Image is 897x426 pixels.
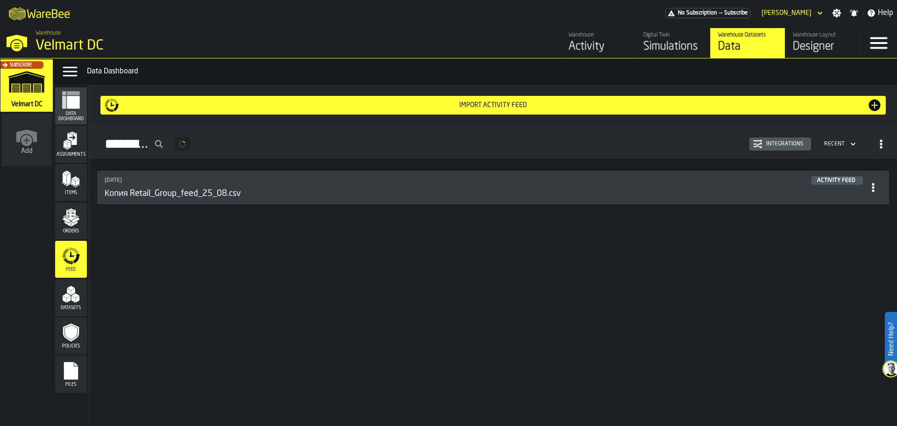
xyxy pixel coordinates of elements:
[105,188,241,199] h3: Копия Retail_Group_feed_25_08.csv
[55,87,87,125] li: menu Data Dashboard
[785,28,860,58] a: link-to-/wh/i/f27944ef-e44e-4cb8-aca8-30c52093261f/designer
[55,164,87,202] li: menu Items
[55,305,87,310] span: Datasets
[105,176,865,199] a: link-to-/wh/i/f27944ef-e44e-4cb8-aca8-30c52093261f/activity-feed/3b8dbf26-4e5a-44d6-9729-a7b4c01c...
[762,141,807,147] div: Integrations
[718,39,777,54] div: Data
[55,202,87,240] li: menu Orders
[89,126,897,159] h2: button-Activity Feed
[171,137,194,152] div: ButtonLoadMore-Loading...-Prev-First-Last
[55,382,87,387] span: Files
[55,267,87,272] span: Feed
[55,190,87,195] span: Items
[724,10,748,16] span: Subscribe
[55,318,87,355] li: menu Policies
[55,356,87,393] li: menu Files
[863,7,897,19] label: button-toggle-Help
[569,39,628,54] div: Activity
[820,138,858,150] div: DropdownMenuValue-4
[762,9,812,17] div: DropdownMenuValue-Anton Hikal
[886,313,896,365] label: Need Help?
[878,7,893,19] span: Help
[36,30,61,36] span: Warehouse
[718,32,777,38] div: Warehouse Datasets
[793,32,852,38] div: Warehouse Layout
[710,28,785,58] a: link-to-/wh/i/f27944ef-e44e-4cb8-aca8-30c52093261f/data
[0,59,53,114] a: link-to-/wh/i/f27944ef-e44e-4cb8-aca8-30c52093261f/simulations
[719,10,722,16] span: —
[758,7,825,19] div: DropdownMenuValue-Anton Hikal
[55,111,87,122] span: Data Dashboard
[793,39,852,54] div: Designer
[119,101,867,109] div: Import Activity Feed
[824,141,845,147] div: DropdownMenuValue-4
[55,229,87,234] span: Orders
[812,176,863,185] div: status-5 2
[100,96,886,115] button: button-Import Activity Feed
[643,32,703,38] div: Digital Twin
[55,344,87,349] span: Policies
[55,126,87,163] li: menu Assignments
[860,28,897,58] label: button-toggle-Menu
[57,62,83,81] label: button-toggle-Data Menu
[36,37,288,54] div: Velmart DC
[21,147,33,155] span: Add
[635,28,710,58] a: link-to-/wh/i/f27944ef-e44e-4cb8-aca8-30c52093261f/simulations
[828,8,845,18] label: button-toggle-Settings
[846,8,862,18] label: button-toggle-Notifications
[55,152,87,157] span: Assignments
[10,63,32,68] span: Subscribe
[678,10,717,16] span: No Subscription
[643,39,703,54] div: Simulations
[55,241,87,278] li: menu Feed
[749,137,811,151] button: button-Integrations
[87,66,893,77] div: Data Dashboard
[817,178,855,183] span: Activity Feed
[561,28,635,58] a: link-to-/wh/i/f27944ef-e44e-4cb8-aca8-30c52093261f/feed/
[665,8,750,18] div: Menu Subscription
[105,177,458,184] div: Updated: 9/2/2025, 6:49:09 PM Created: 8/25/2025, 2:59:58 PM
[665,8,750,18] a: link-to-/wh/i/f27944ef-e44e-4cb8-aca8-30c52093261f/pricing/
[55,279,87,317] li: menu Datasets
[569,32,628,38] div: Warehouse
[1,114,52,168] a: link-to-/wh/new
